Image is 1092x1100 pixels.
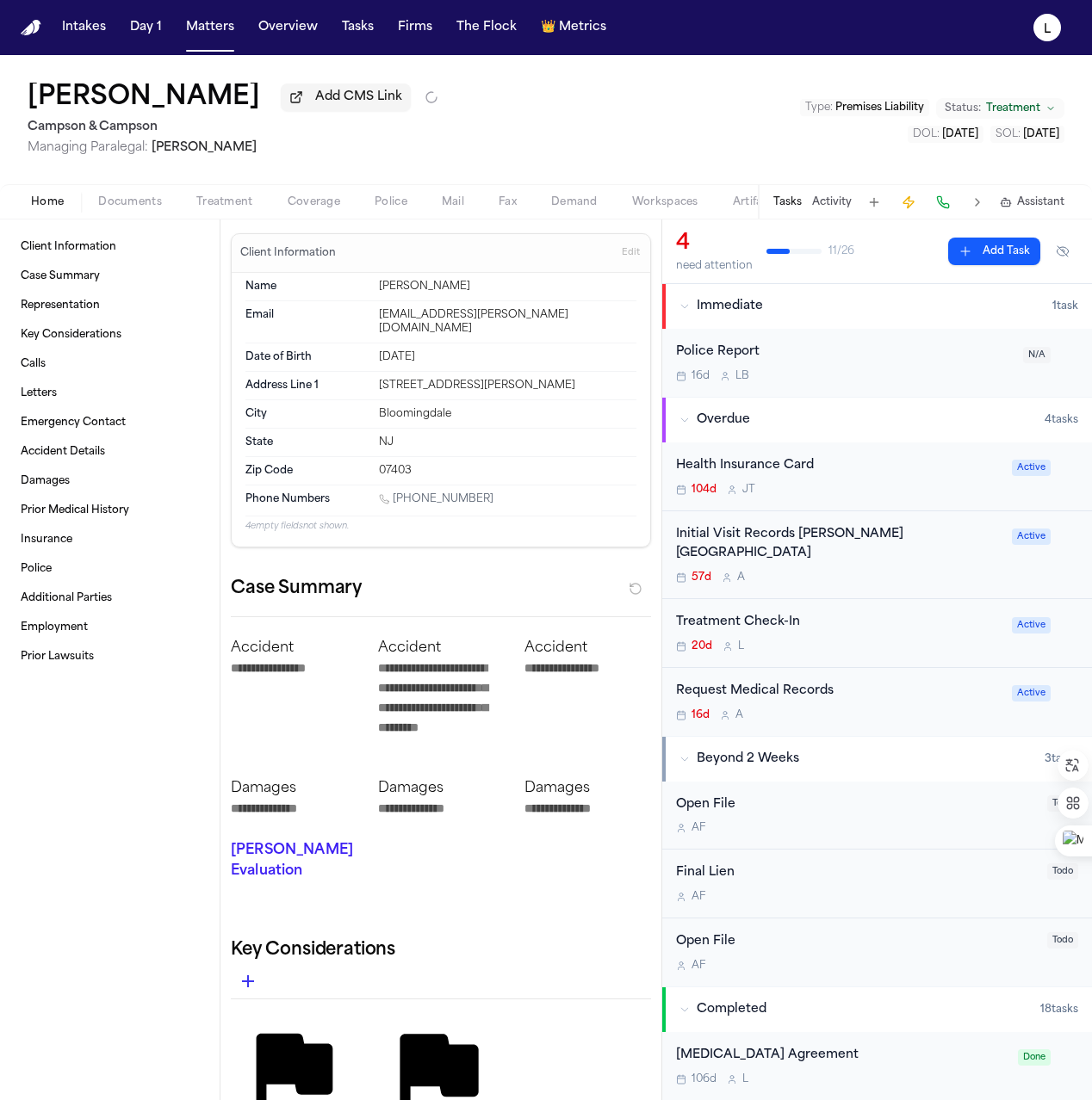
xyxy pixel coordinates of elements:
[534,12,613,43] button: crownMetrics
[676,682,1002,701] div: Request Medical Records
[996,129,1021,139] span: SOL :
[1000,195,1064,209] button: Assistant
[662,398,1092,442] button: Overdue4tasks
[662,850,1092,918] div: Open task: Final Lien
[179,12,241,43] button: Matters
[379,308,636,336] div: [EMAIL_ADDRESS][PERSON_NAME][DOMAIN_NAME]
[21,20,41,36] img: Finch Logo
[335,12,381,43] a: Tasks
[948,238,1040,265] button: Add Task
[697,298,763,315] span: Immediate
[990,126,1064,143] button: Edit SOL: 2027-05-21
[245,379,369,392] dt: Address Line 1
[14,526,206,553] a: Insurance
[391,12,439,43] button: Firms
[835,102,924,113] span: Premises Liability
[524,778,651,799] p: Damages
[662,442,1092,511] div: Open task: Health Insurance Card
[1047,863,1078,880] span: Todo
[288,195,340,209] span: Coverage
[378,638,505,658] p: Accident
[14,614,206,641] a: Employment
[897,190,921,214] button: Create Immediate Task
[123,12,169,43] a: Day 1
[14,263,206,290] a: Case Summary
[697,1001,766,1018] span: Completed
[622,247,640,259] span: Edit
[245,492,330,506] span: Phone Numbers
[738,640,744,653] span: L
[1012,617,1051,633] span: Active
[662,987,1092,1032] button: Completed18tasks
[1012,528,1051,545] span: Active
[152,141,257,154] span: [PERSON_NAME]
[14,497,206,524] a: Prior Medical History
[1052,300,1078,313] span: 1 task
[692,483,717,497] span: 104d
[742,1072,748,1086] span: L
[945,102,981,115] span: Status:
[662,918,1092,986] div: Open task: Open File
[676,1046,1008,1066] div: [MEDICAL_DATA] Agreement
[245,436,369,449] dt: State
[676,795,1037,815] div: Open File
[676,525,1002,565] div: Initial Visit Records [PERSON_NAME][GEOGRAPHIC_DATA]
[14,350,206,378] a: Calls
[281,83,411,111] button: Add CMS Link
[1047,932,1078,949] span: Todo
[773,195,802,209] button: Tasks
[1040,1003,1078,1017] span: 18 task s
[676,863,1037,883] div: Final Lien
[908,126,983,143] button: Edit DOL: 2025-05-21
[662,737,1092,782] button: Beyond 2 Weeks3tasks
[737,571,745,584] span: A
[1018,1049,1051,1066] span: Done
[1047,795,1078,812] span: Todo
[1023,347,1051,363] span: N/A
[692,890,705,904] span: A F
[237,246,339,260] h3: Client Information
[379,280,636,294] div: [PERSON_NAME]
[28,141,148,154] span: Managing Paralegal:
[450,12,524,43] button: The Flock
[55,12,113,43] button: Intakes
[676,259,753,273] div: need attention
[662,668,1092,736] div: Open task: Request Medical Records
[862,190,886,214] button: Add Task
[21,20,41,36] a: Home
[14,292,206,319] a: Representation
[14,555,206,583] a: Police
[913,129,940,139] span: DOL :
[1012,460,1051,476] span: Active
[676,230,753,257] div: 4
[692,571,711,584] span: 57d
[14,438,206,466] a: Accident Details
[245,464,369,478] dt: Zip Code
[14,380,206,407] a: Letters
[245,407,369,421] dt: City
[14,321,206,349] a: Key Considerations
[231,638,357,658] p: Accident
[662,511,1092,600] div: Open task: Initial Visit Records Chilton Medical Center
[245,520,636,533] p: 4 empty fields not shown.
[692,640,712,653] span: 20d
[28,83,260,114] h1: [PERSON_NAME]
[692,1072,717,1086] span: 106d
[231,840,357,881] p: [PERSON_NAME] Evaluation
[662,329,1092,397] div: Open task: Police Report
[315,89,402,106] span: Add CMS Link
[800,99,929,116] button: Edit Type: Premises Liability
[231,575,362,603] h2: Case Summary
[499,195,517,209] span: Fax
[676,343,1013,362] div: Police Report
[697,751,799,768] span: Beyond 2 Weeks
[742,483,755,497] span: J T
[692,369,710,383] span: 16d
[28,83,260,114] button: Edit matter name
[676,613,1002,633] div: Treatment Check-In
[379,492,493,506] a: Call 1 (973) 955-3277
[196,195,253,209] span: Treatment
